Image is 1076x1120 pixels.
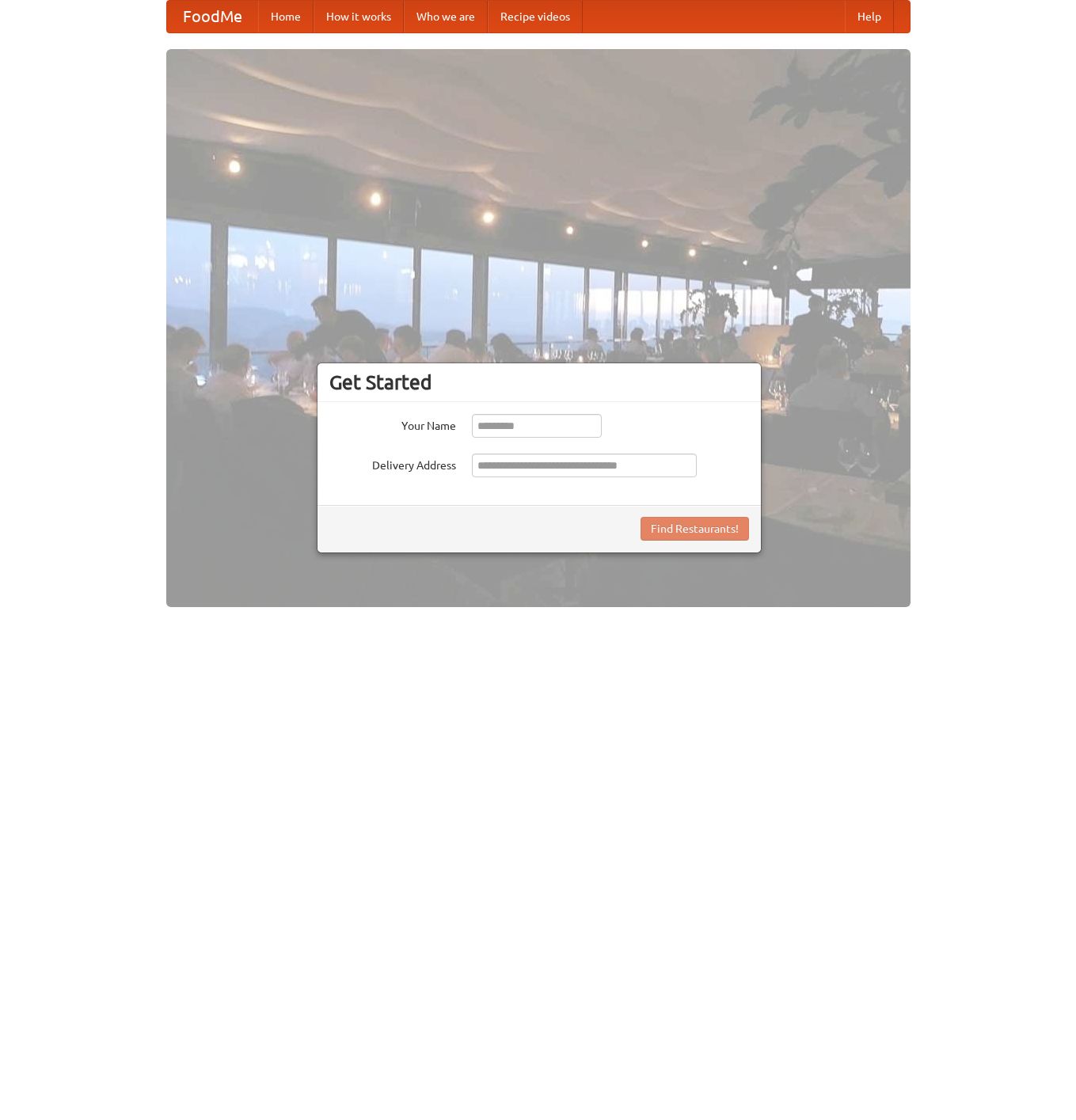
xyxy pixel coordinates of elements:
[404,1,488,32] a: Who we are
[258,1,314,32] a: Home
[641,517,749,541] button: Find Restaurants!
[314,1,404,32] a: How it works
[167,1,258,32] a: FoodMe
[488,1,583,32] a: Recipe videos
[329,370,749,394] h3: Get Started
[845,1,894,32] a: Help
[329,414,456,434] label: Your Name
[329,454,456,473] label: Delivery Address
